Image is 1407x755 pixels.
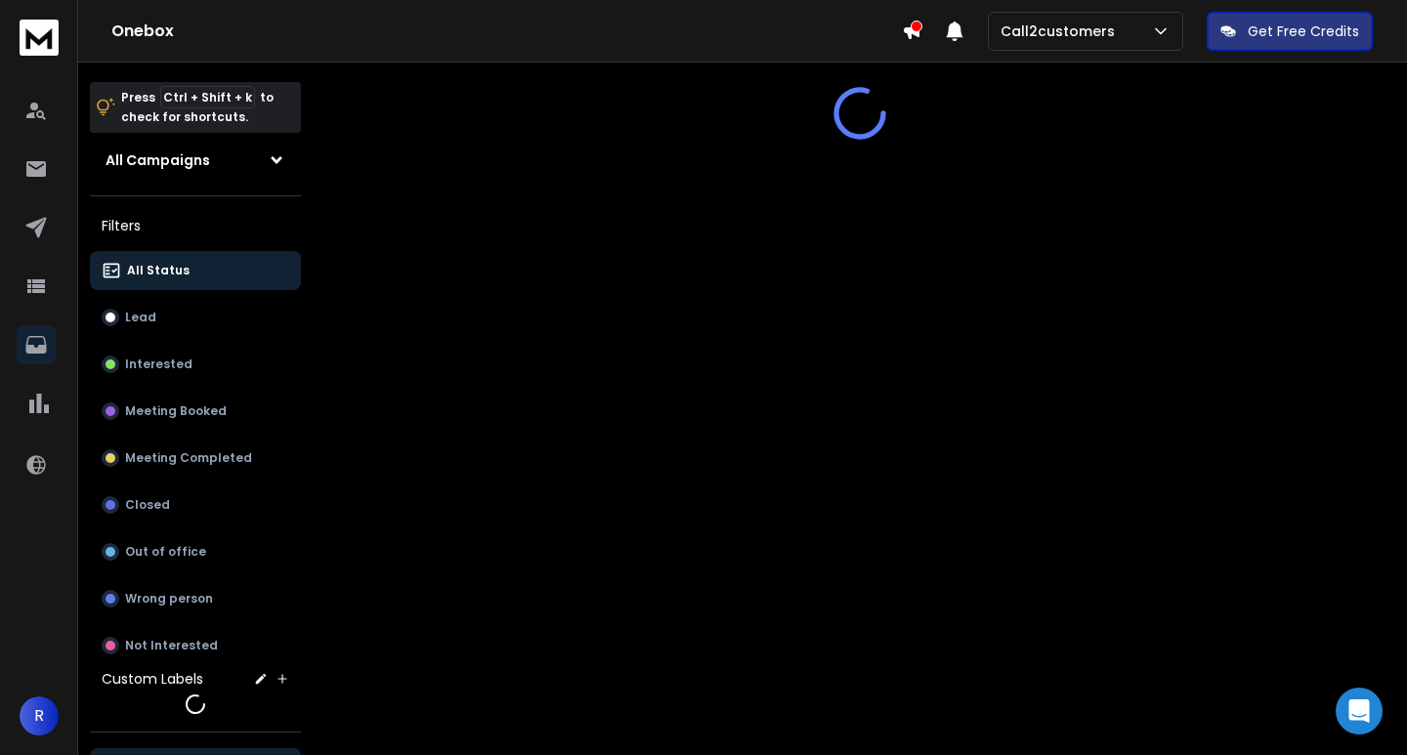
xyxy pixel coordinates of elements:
[1001,21,1123,41] p: Call2customers
[90,392,301,431] button: Meeting Booked
[90,251,301,290] button: All Status
[160,86,255,108] span: Ctrl + Shift + k
[90,485,301,524] button: Closed
[90,298,301,337] button: Lead
[125,403,227,419] p: Meeting Booked
[90,626,301,665] button: Not Interested
[111,20,902,43] h1: Onebox
[125,497,170,513] p: Closed
[125,544,206,560] p: Out of office
[90,212,301,239] h3: Filters
[125,591,213,607] p: Wrong person
[20,20,59,56] img: logo
[1207,12,1373,51] button: Get Free Credits
[125,638,218,653] p: Not Interested
[90,141,301,180] button: All Campaigns
[20,696,59,735] button: R
[1336,688,1383,734] div: Open Intercom Messenger
[125,310,156,325] p: Lead
[125,357,192,372] p: Interested
[125,450,252,466] p: Meeting Completed
[90,532,301,571] button: Out of office
[90,439,301,478] button: Meeting Completed
[106,150,210,170] h1: All Campaigns
[90,579,301,618] button: Wrong person
[121,88,274,127] p: Press to check for shortcuts.
[127,263,190,278] p: All Status
[102,669,203,689] h3: Custom Labels
[1248,21,1359,41] p: Get Free Credits
[90,345,301,384] button: Interested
